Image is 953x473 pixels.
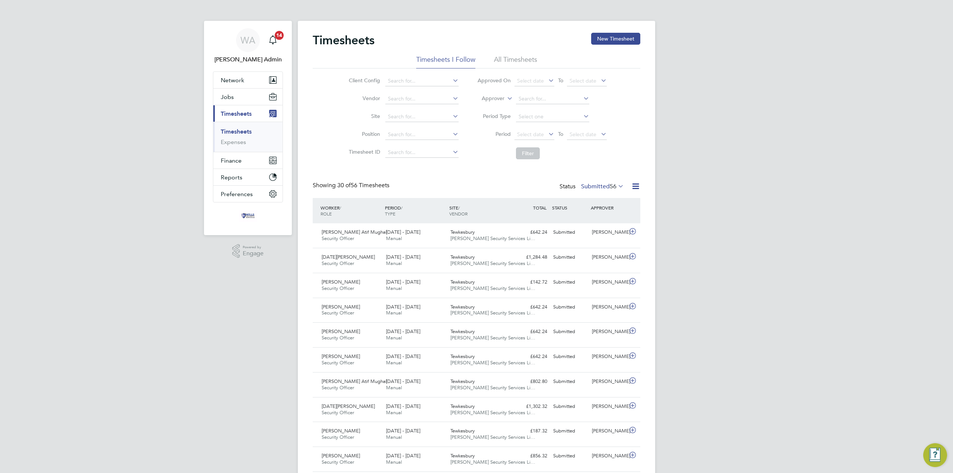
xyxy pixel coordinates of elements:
[386,409,402,416] span: Manual
[213,152,283,169] button: Finance
[449,211,468,217] span: VENDOR
[347,131,380,137] label: Position
[337,182,389,189] span: 56 Timesheets
[213,55,283,64] span: Wills Admin
[221,93,234,100] span: Jobs
[322,434,354,440] span: Security Officer
[322,285,354,291] span: Security Officer
[450,304,475,310] span: Tewkesbury
[385,147,459,158] input: Search for...
[416,55,475,68] li: Timesheets I Follow
[385,76,459,86] input: Search for...
[511,226,550,239] div: £642.24
[556,129,565,139] span: To
[591,33,640,45] button: New Timesheet
[221,138,246,146] a: Expenses
[550,326,589,338] div: Submitted
[322,235,354,242] span: Security Officer
[450,403,475,409] span: Tewkesbury
[340,205,341,211] span: /
[589,400,628,413] div: [PERSON_NAME]
[322,279,360,285] span: [PERSON_NAME]
[322,310,354,316] span: Security Officer
[386,285,402,291] span: Manual
[321,211,332,217] span: ROLE
[386,353,420,359] span: [DATE] - [DATE]
[386,384,402,391] span: Manual
[213,122,283,152] div: Timesheets
[322,403,375,409] span: [DATE][PERSON_NAME]
[450,359,535,366] span: [PERSON_NAME] Security Services Li…
[386,304,420,310] span: [DATE] - [DATE]
[450,285,535,291] span: [PERSON_NAME] Security Services Li…
[923,443,947,467] button: Engage Resource Center
[560,182,625,192] div: Status
[213,28,283,64] a: WA[PERSON_NAME] Admin
[386,434,402,440] span: Manual
[385,112,459,122] input: Search for...
[589,450,628,462] div: [PERSON_NAME]
[322,304,360,310] span: [PERSON_NAME]
[232,244,264,258] a: Powered byEngage
[589,425,628,437] div: [PERSON_NAME]
[610,183,616,190] span: 56
[221,174,242,181] span: Reports
[275,31,284,40] span: 14
[322,260,354,266] span: Security Officer
[589,375,628,388] div: [PERSON_NAME]
[550,450,589,462] div: Submitted
[517,131,544,138] span: Select date
[550,251,589,263] div: Submitted
[239,210,257,222] img: wills-security-logo-retina.png
[386,310,402,316] span: Manual
[450,453,475,459] span: Tewkesbury
[450,378,475,384] span: Tewkesbury
[386,428,420,434] span: [DATE] - [DATE]
[385,211,395,217] span: TYPE
[401,205,402,211] span: /
[213,210,283,222] a: Go to home page
[386,459,402,465] span: Manual
[213,89,283,105] button: Jobs
[450,384,535,391] span: [PERSON_NAME] Security Services Li…
[322,353,360,359] span: [PERSON_NAME]
[450,328,475,335] span: Tewkesbury
[450,254,475,260] span: Tewkesbury
[347,113,380,119] label: Site
[477,113,511,119] label: Period Type
[550,351,589,363] div: Submitted
[450,229,475,235] span: Tewkesbury
[511,276,550,288] div: £142.72
[589,201,628,214] div: APPROVER
[589,276,628,288] div: [PERSON_NAME]
[589,226,628,239] div: [PERSON_NAME]
[322,254,375,260] span: [DATE][PERSON_NAME]
[516,112,589,122] input: Select one
[385,130,459,140] input: Search for...
[450,459,535,465] span: [PERSON_NAME] Security Services Li…
[589,351,628,363] div: [PERSON_NAME]
[386,359,402,366] span: Manual
[322,359,354,366] span: Security Officer
[511,351,550,363] div: £642.24
[322,384,354,391] span: Security Officer
[550,276,589,288] div: Submitted
[322,378,387,384] span: [PERSON_NAME] Atif Mughal
[581,183,624,190] label: Submitted
[447,201,512,220] div: SITE
[570,131,596,138] span: Select date
[471,95,504,102] label: Approver
[450,428,475,434] span: Tewkesbury
[313,33,374,48] h2: Timesheets
[221,191,253,198] span: Preferences
[213,186,283,202] button: Preferences
[450,353,475,359] span: Tewkesbury
[313,182,391,189] div: Showing
[450,279,475,285] span: Tewkesbury
[511,301,550,313] div: £642.24
[322,459,354,465] span: Security Officer
[221,157,242,164] span: Finance
[511,425,550,437] div: £187.32
[450,434,535,440] span: [PERSON_NAME] Security Services Li…
[589,251,628,263] div: [PERSON_NAME]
